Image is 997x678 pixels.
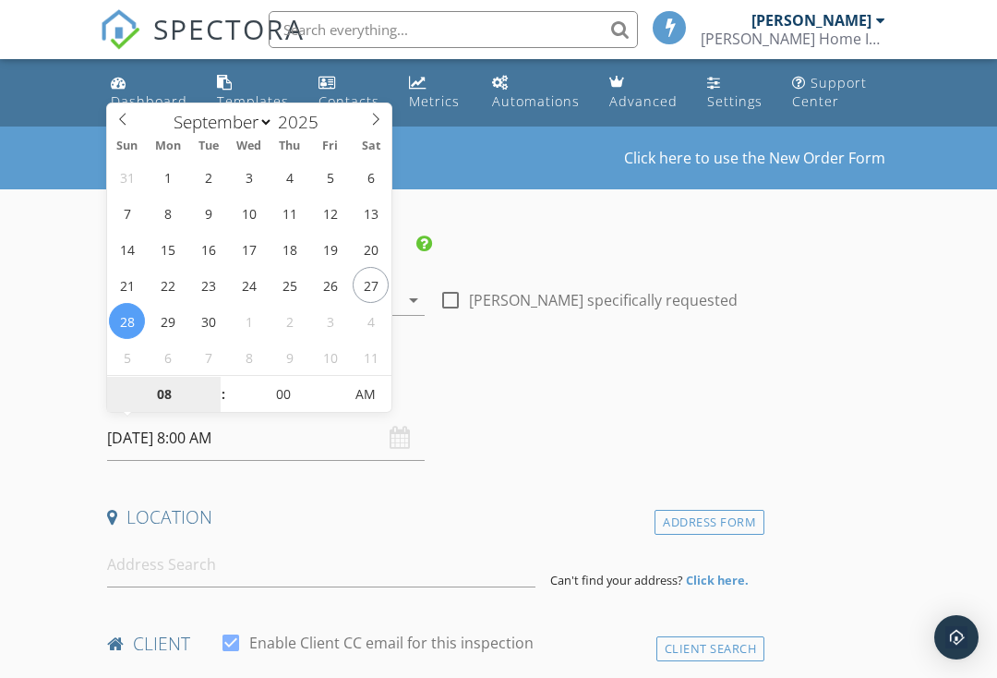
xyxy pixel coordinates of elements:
div: Support Center [792,74,867,110]
span: Mon [148,140,188,152]
span: September 3, 2025 [231,159,267,195]
span: September 10, 2025 [231,195,267,231]
span: September 13, 2025 [353,195,389,231]
input: Search everything... [269,11,638,48]
a: Click here to use the New Order Form [624,151,885,165]
span: October 6, 2025 [150,339,186,375]
span: September 2, 2025 [190,159,226,195]
span: September 25, 2025 [271,267,307,303]
span: September 29, 2025 [150,303,186,339]
span: October 10, 2025 [312,339,348,375]
a: Support Center [785,67,894,119]
span: Thu [270,140,310,152]
span: Sun [107,140,148,152]
div: Address Form [655,510,764,535]
span: Wed [229,140,270,152]
span: September 4, 2025 [271,159,307,195]
a: Advanced [602,67,685,119]
span: October 1, 2025 [231,303,267,339]
i: arrow_drop_down [402,289,425,311]
span: September 9, 2025 [190,195,226,231]
span: September 16, 2025 [190,231,226,267]
span: October 4, 2025 [353,303,389,339]
span: September 5, 2025 [312,159,348,195]
span: October 7, 2025 [190,339,226,375]
a: Templates [210,67,296,119]
span: : [221,376,226,413]
input: Year [273,110,334,134]
span: August 31, 2025 [109,159,145,195]
a: Dashboard [103,67,195,119]
a: Contacts [311,67,387,119]
span: September 21, 2025 [109,267,145,303]
span: September 20, 2025 [353,231,389,267]
a: Settings [700,67,770,119]
img: The Best Home Inspection Software - Spectora [100,9,140,50]
label: [PERSON_NAME] specifically requested [469,291,738,309]
h4: Location [107,505,757,529]
span: September 12, 2025 [312,195,348,231]
span: October 8, 2025 [231,339,267,375]
span: Can't find your address? [550,572,683,588]
span: September 7, 2025 [109,195,145,231]
span: October 11, 2025 [353,339,389,375]
span: September 26, 2025 [312,267,348,303]
div: Mitchell Home Inspections [701,30,885,48]
span: September 23, 2025 [190,267,226,303]
span: September 14, 2025 [109,231,145,267]
span: September 19, 2025 [312,231,348,267]
strong: Click here. [686,572,749,588]
span: SPECTORA [153,9,305,48]
div: Advanced [609,92,678,110]
input: Address Search [107,542,535,587]
span: September 17, 2025 [231,231,267,267]
input: Select date [107,416,425,461]
a: Automations (Basic) [485,67,587,119]
span: October 9, 2025 [271,339,307,375]
span: September 28, 2025 [109,303,145,339]
div: Contacts [318,92,379,110]
span: October 2, 2025 [271,303,307,339]
span: September 18, 2025 [271,231,307,267]
span: September 6, 2025 [353,159,389,195]
a: SPECTORA [100,25,305,64]
span: September 22, 2025 [150,267,186,303]
span: September 1, 2025 [150,159,186,195]
span: Fri [310,140,351,152]
div: [PERSON_NAME] [751,11,871,30]
div: Settings [707,92,763,110]
div: Templates [217,92,289,110]
span: September 30, 2025 [190,303,226,339]
span: September 11, 2025 [271,195,307,231]
h4: client [107,632,757,656]
span: October 5, 2025 [109,339,145,375]
span: Sat [351,140,391,152]
label: Enable Client CC email for this inspection [249,634,534,652]
span: Tue [188,140,229,152]
span: September 15, 2025 [150,231,186,267]
div: Dashboard [111,92,187,110]
div: Metrics [409,92,460,110]
span: September 8, 2025 [150,195,186,231]
span: Click to toggle [340,376,390,413]
div: Open Intercom Messenger [934,615,979,660]
div: Client Search [656,636,765,661]
h4: Date/Time [107,379,757,403]
span: September 27, 2025 [353,267,389,303]
span: October 3, 2025 [312,303,348,339]
div: Automations [492,92,580,110]
span: September 24, 2025 [231,267,267,303]
a: Metrics [402,67,470,119]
